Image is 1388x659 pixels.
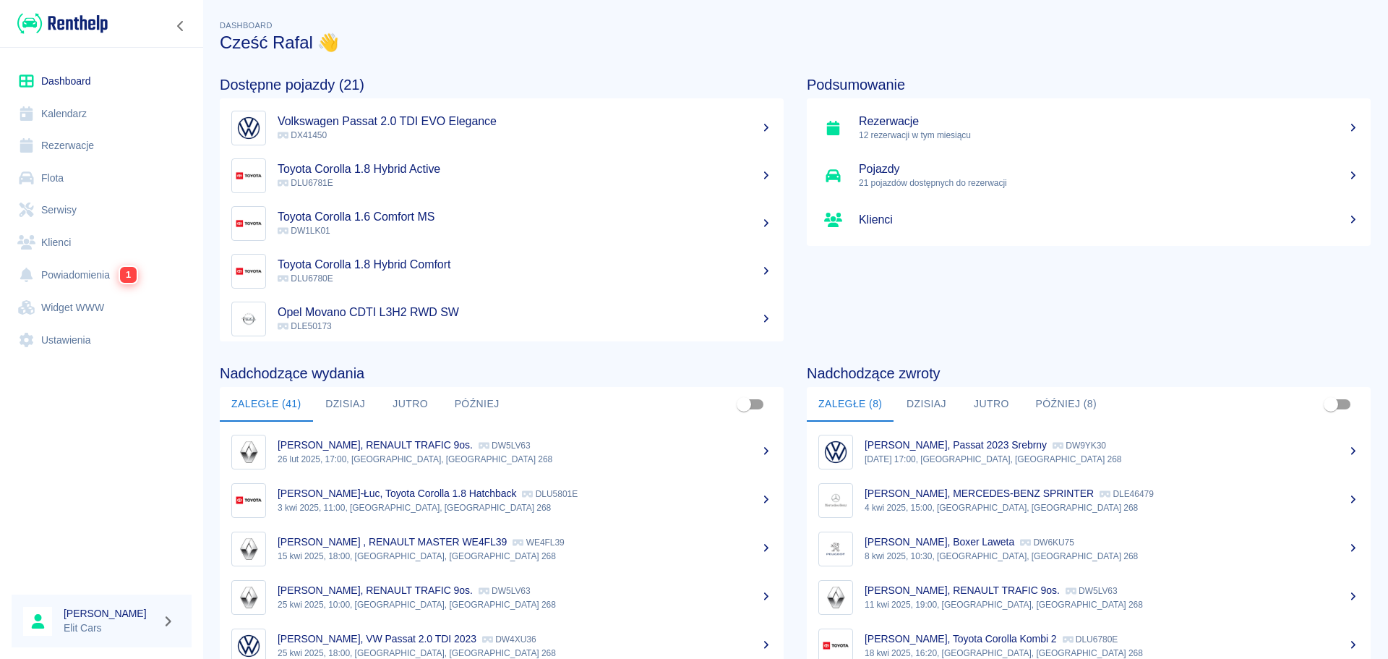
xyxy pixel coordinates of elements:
img: Image [235,535,262,563]
p: [PERSON_NAME], RENAULT TRAFIC 9os. [865,584,1060,596]
img: Image [822,535,849,563]
p: [PERSON_NAME], Passat 2023 Srebrny [865,439,1047,451]
a: Powiadomienia1 [12,258,192,292]
h5: Klienci [859,213,1359,227]
p: 4 kwi 2025, 15:00, [GEOGRAPHIC_DATA], [GEOGRAPHIC_DATA] 268 [865,501,1359,514]
img: Image [822,438,849,466]
span: Pokaż przypisane tylko do mnie [1317,391,1345,418]
h4: Nadchodzące zwroty [807,365,1371,382]
img: Image [235,162,262,190]
h4: Nadchodzące wydania [220,365,784,382]
p: [PERSON_NAME], Boxer Laweta [865,536,1014,548]
a: Pojazdy21 pojazdów dostępnych do rezerwacji [807,152,1371,200]
p: 15 kwi 2025, 18:00, [GEOGRAPHIC_DATA], [GEOGRAPHIC_DATA] 268 [278,550,772,563]
a: Image[PERSON_NAME], RENAULT TRAFIC 9os. DW5LV6326 lut 2025, 17:00, [GEOGRAPHIC_DATA], [GEOGRAPHIC... [220,428,784,476]
p: [PERSON_NAME] , RENAULT MASTER WE4FL39 [278,536,507,548]
img: Image [822,584,849,611]
a: ImageOpel Movano CDTI L3H2 RWD SW DLE50173 [220,295,784,343]
p: DLE46479 [1100,489,1154,499]
button: Dzisiaj [313,387,378,422]
p: DW4XU36 [482,634,536,645]
img: Image [235,210,262,237]
img: Renthelp logo [17,12,108,35]
a: Image[PERSON_NAME], MERCEDES-BENZ SPRINTER DLE464794 kwi 2025, 15:00, [GEOGRAPHIC_DATA], [GEOGRAP... [807,476,1371,524]
h5: Rezerwacje [859,114,1359,129]
button: Zaległe (41) [220,387,313,422]
h5: Toyota Corolla 1.6 Comfort MS [278,210,772,224]
a: ImageToyota Corolla 1.8 Hybrid Comfort DLU6780E [220,247,784,295]
p: DW5LV63 [479,441,531,451]
a: ImageVolkswagen Passat 2.0 TDI EVO Elegance DX41450 [220,104,784,152]
span: DW1LK01 [278,226,330,236]
p: 25 kwi 2025, 10:00, [GEOGRAPHIC_DATA], [GEOGRAPHIC_DATA] 268 [278,598,772,611]
p: [PERSON_NAME], RENAULT TRAFIC 9os. [278,439,473,451]
a: Rezerwacje12 rezerwacji w tym miesiącu [807,104,1371,152]
h4: Podsumowanie [807,76,1371,93]
img: Image [822,487,849,514]
button: Później [443,387,511,422]
a: ImageToyota Corolla 1.6 Comfort MS DW1LK01 [220,200,784,247]
a: Ustawienia [12,324,192,357]
p: 12 rezerwacji w tym miesiącu [859,129,1359,142]
a: Rezerwacje [12,129,192,162]
span: DLE50173 [278,321,332,331]
img: Image [235,438,262,466]
button: Dzisiaj [894,387,959,422]
span: Dashboard [220,21,273,30]
p: 8 kwi 2025, 10:30, [GEOGRAPHIC_DATA], [GEOGRAPHIC_DATA] 268 [865,550,1359,563]
p: DW6KU75 [1020,537,1074,548]
p: DW9YK30 [1053,441,1106,451]
span: DX41450 [278,130,327,140]
button: Zaległe (8) [807,387,894,422]
img: Image [235,487,262,514]
a: Image[PERSON_NAME] , RENAULT MASTER WE4FL39 WE4FL3915 kwi 2025, 18:00, [GEOGRAPHIC_DATA], [GEOGRA... [220,524,784,573]
a: Image[PERSON_NAME]-Łuc, Toyota Corolla 1.8 Hatchback DLU5801E3 kwi 2025, 11:00, [GEOGRAPHIC_DATA]... [220,476,784,524]
button: Jutro [378,387,443,422]
p: [PERSON_NAME], RENAULT TRAFIC 9os. [278,584,473,596]
h5: Toyota Corolla 1.8 Hybrid Comfort [278,258,772,272]
a: Klienci [12,226,192,259]
a: Flota [12,162,192,195]
a: Serwisy [12,194,192,226]
button: Zwiń nawigację [170,17,192,35]
span: Pokaż przypisane tylko do mnie [730,391,758,418]
h5: Volkswagen Passat 2.0 TDI EVO Elegance [278,114,772,129]
a: Image[PERSON_NAME], Passat 2023 Srebrny DW9YK30[DATE] 17:00, [GEOGRAPHIC_DATA], [GEOGRAPHIC_DATA]... [807,428,1371,476]
h4: Dostępne pojazdy (21) [220,76,784,93]
p: DLU5801E [522,489,578,499]
a: Renthelp logo [12,12,108,35]
h5: Opel Movano CDTI L3H2 RWD SW [278,305,772,320]
a: Image[PERSON_NAME], Boxer Laweta DW6KU758 kwi 2025, 10:30, [GEOGRAPHIC_DATA], [GEOGRAPHIC_DATA] 268 [807,524,1371,573]
p: 3 kwi 2025, 11:00, [GEOGRAPHIC_DATA], [GEOGRAPHIC_DATA] 268 [278,501,772,514]
h3: Cześć Rafal 👋 [220,33,1371,53]
p: DW5LV63 [479,586,531,596]
p: WE4FL39 [513,537,564,548]
img: Image [235,114,262,142]
button: Jutro [959,387,1024,422]
p: 26 lut 2025, 17:00, [GEOGRAPHIC_DATA], [GEOGRAPHIC_DATA] 268 [278,453,772,466]
h5: Pojazdy [859,162,1359,177]
p: DW5LV63 [1066,586,1118,596]
p: [PERSON_NAME], MERCEDES-BENZ SPRINTER [865,488,1094,499]
p: DLU6780E [1063,634,1118,645]
a: Kalendarz [12,98,192,130]
h6: [PERSON_NAME] [64,606,156,621]
h5: Toyota Corolla 1.8 Hybrid Active [278,162,772,177]
p: 21 pojazdów dostępnych do rezerwacji [859,177,1359,190]
a: Klienci [807,200,1371,240]
span: 1 [120,267,137,283]
span: DLU6781E [278,178,333,188]
a: Image[PERSON_NAME], RENAULT TRAFIC 9os. DW5LV6311 kwi 2025, 19:00, [GEOGRAPHIC_DATA], [GEOGRAPHIC... [807,573,1371,621]
p: [PERSON_NAME], Toyota Corolla Kombi 2 [865,633,1057,645]
p: [PERSON_NAME]-Łuc, Toyota Corolla 1.8 Hatchback [278,488,516,499]
img: Image [235,584,262,611]
span: DLU6780E [278,273,333,284]
a: Dashboard [12,65,192,98]
p: Elit Cars [64,621,156,636]
p: [DATE] 17:00, [GEOGRAPHIC_DATA], [GEOGRAPHIC_DATA] 268 [865,453,1359,466]
p: [PERSON_NAME], VW Passat 2.0 TDI 2023 [278,633,476,645]
p: 11 kwi 2025, 19:00, [GEOGRAPHIC_DATA], [GEOGRAPHIC_DATA] 268 [865,598,1359,611]
button: Później (8) [1024,387,1108,422]
a: Image[PERSON_NAME], RENAULT TRAFIC 9os. DW5LV6325 kwi 2025, 10:00, [GEOGRAPHIC_DATA], [GEOGRAPHIC... [220,573,784,621]
a: ImageToyota Corolla 1.8 Hybrid Active DLU6781E [220,152,784,200]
